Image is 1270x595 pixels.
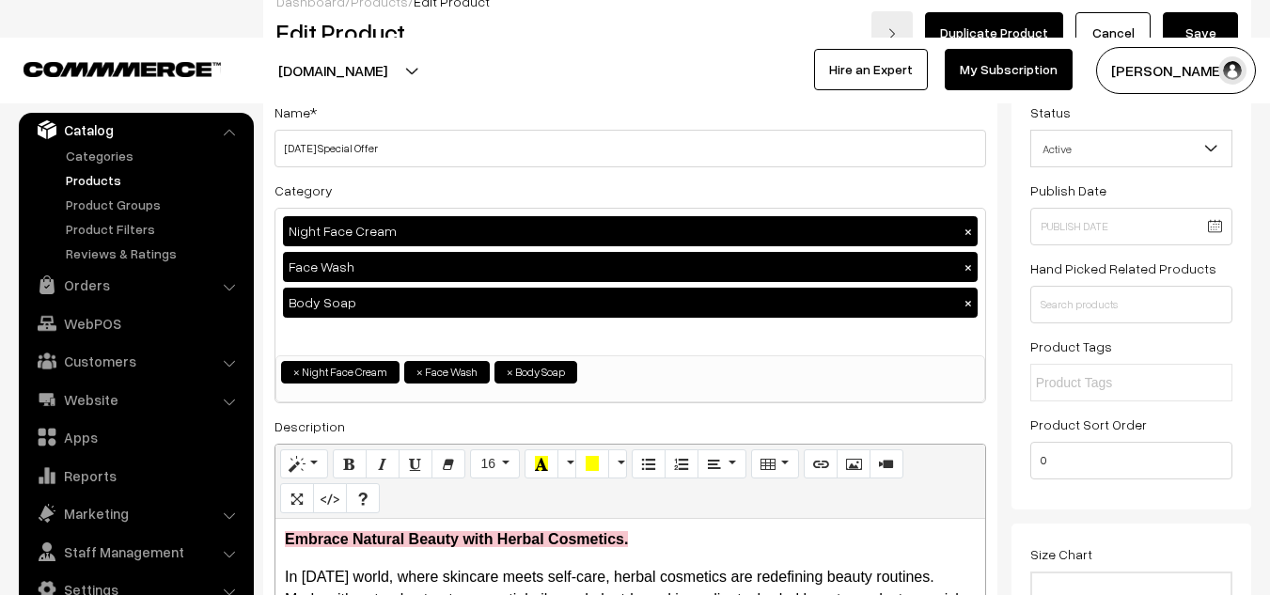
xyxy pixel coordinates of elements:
[1030,180,1106,200] label: Publish Date
[274,130,986,167] input: Name
[280,449,328,479] button: Style
[276,18,661,47] h2: Edit Product
[1096,47,1256,94] button: [PERSON_NAME]…
[274,102,317,122] label: Name
[608,449,627,479] button: More Color
[480,456,495,471] span: 16
[1030,102,1071,122] label: Status
[283,216,978,246] div: Night Face Cream
[24,306,247,340] a: WebPOS
[212,47,453,94] button: [DOMAIN_NAME]
[1030,130,1232,167] span: Active
[1030,442,1232,479] input: Enter Number
[24,268,247,302] a: Orders
[283,252,978,282] div: Face Wash
[431,449,465,479] button: Remove Font Style (CTRL+\)
[470,449,520,479] button: Font Size
[285,531,628,547] b: Embrace Natural Beauty with Herbal Cosmetics.
[1036,373,1200,393] input: Product Tags
[274,416,345,436] label: Description
[61,170,247,190] a: Products
[24,383,247,416] a: Website
[1030,286,1232,323] input: Search products
[333,449,367,479] button: Bold (CTRL+B)
[698,449,745,479] button: Paragraph
[346,483,380,513] button: Help
[1030,208,1232,245] input: Publish Date
[960,258,977,275] button: ×
[1163,12,1238,54] button: Save
[281,361,400,384] li: Night Face Cream
[24,344,247,378] a: Customers
[366,449,400,479] button: Italic (CTRL+I)
[24,420,247,454] a: Apps
[814,49,928,90] a: Hire an Expert
[1030,415,1147,434] label: Product Sort Order
[960,223,977,240] button: ×
[24,459,247,493] a: Reports
[293,364,300,381] span: ×
[274,180,333,200] label: Category
[925,12,1063,54] a: Duplicate Product
[525,449,558,479] button: Recent Color
[1030,544,1092,564] label: Size Chart
[557,449,576,479] button: More Color
[575,449,609,479] button: Background Color
[804,449,838,479] button: Link (CTRL+K)
[1030,258,1216,278] label: Hand Picked Related Products
[24,56,188,79] a: COMMMERCE
[283,288,978,318] div: Body Soap
[404,361,490,384] li: Face Wash
[61,219,247,239] a: Product Filters
[399,449,432,479] button: Underline (CTRL+U)
[494,361,577,384] li: Body Soap
[960,294,977,311] button: ×
[280,483,314,513] button: Full Screen
[61,243,247,263] a: Reviews & Ratings
[416,364,423,381] span: ×
[945,49,1073,90] a: My Subscription
[751,449,799,479] button: Table
[24,496,247,530] a: Marketing
[507,364,513,381] span: ×
[886,28,898,39] img: right-arrow.png
[665,449,698,479] button: Ordered list (CTRL+SHIFT+NUM8)
[1030,337,1112,356] label: Product Tags
[24,535,247,569] a: Staff Management
[870,449,903,479] button: Video
[632,449,666,479] button: Unordered list (CTRL+SHIFT+NUM7)
[837,449,870,479] button: Picture
[1218,56,1246,85] img: user
[61,195,247,214] a: Product Groups
[61,146,247,165] a: Categories
[1075,12,1151,54] a: Cancel
[313,483,347,513] button: Code View
[1031,133,1231,165] span: Active
[24,62,221,76] img: COMMMERCE
[24,113,247,147] a: Catalog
